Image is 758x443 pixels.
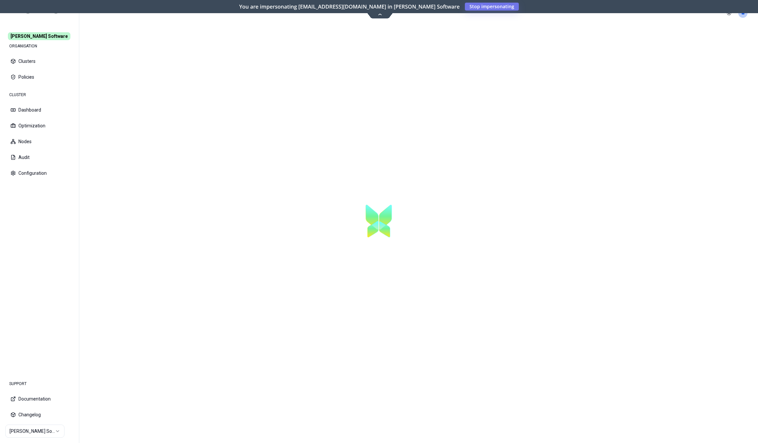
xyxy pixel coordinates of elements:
[5,134,74,149] button: Nodes
[5,166,74,180] button: Configuration
[5,103,74,117] button: Dashboard
[5,377,74,390] div: SUPPORT
[5,70,74,84] button: Policies
[5,392,74,406] button: Documentation
[5,54,74,68] button: Clusters
[5,88,74,101] div: CLUSTER
[5,39,74,53] div: ORGANISATION
[5,118,74,133] button: Optimization
[8,32,70,40] span: [PERSON_NAME] Software
[5,407,74,422] button: Changelog
[5,150,74,165] button: Audit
